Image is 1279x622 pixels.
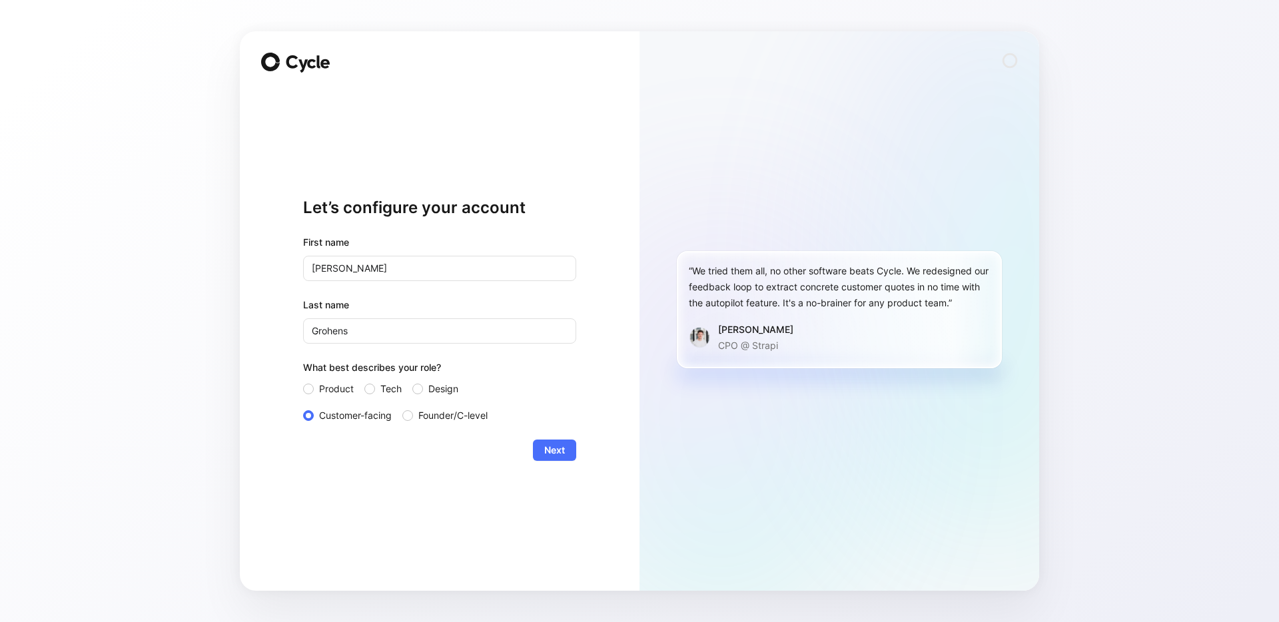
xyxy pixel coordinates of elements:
[718,338,793,354] p: CPO @ Strapi
[533,440,576,461] button: Next
[303,360,576,381] div: What best describes your role?
[428,381,458,397] span: Design
[303,256,576,281] input: John
[303,318,576,344] input: Doe
[303,234,576,250] div: First name
[303,297,576,313] label: Last name
[689,263,990,311] div: “We tried them all, no other software beats Cycle. We redesigned our feedback loop to extract con...
[544,442,565,458] span: Next
[319,381,354,397] span: Product
[418,408,488,424] span: Founder/C-level
[303,197,576,218] h1: Let’s configure your account
[380,381,402,397] span: Tech
[319,408,392,424] span: Customer-facing
[718,322,793,338] div: [PERSON_NAME]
